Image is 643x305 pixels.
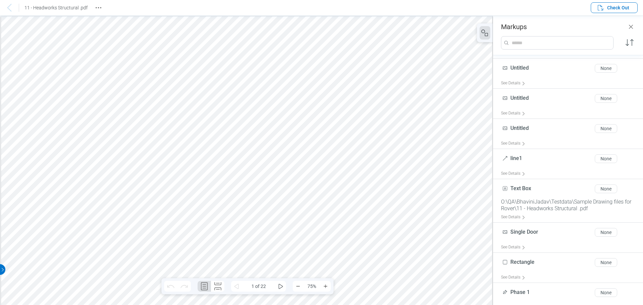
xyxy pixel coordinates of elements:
button: None [595,228,617,237]
div: See Details [501,108,528,119]
div: See Details [501,138,528,149]
button: None [595,258,617,267]
div: None [600,126,612,131]
div: See Details [501,168,528,179]
button: Continuous Page Layout [211,281,224,292]
button: close [627,23,635,31]
div: See Details [501,272,528,283]
div: None [600,66,612,71]
button: Check Out [591,2,638,13]
div: None [600,156,612,161]
div: None [600,260,612,265]
button: None [595,64,617,73]
button: Revision History [93,2,104,13]
span: Rectangle [510,259,534,265]
span: Untitled [510,65,529,71]
button: None [595,154,617,163]
span: 1 of 22 [242,281,275,292]
span: Untitled [510,125,529,131]
span: line1 [510,155,522,161]
div: See Details [501,242,528,252]
span: 11 - Headworks Structural .pdf [24,5,88,10]
button: Redo [177,281,191,292]
button: None [595,94,617,103]
div: None [600,230,612,235]
span: Check Out [607,4,629,11]
button: Undo [164,281,177,292]
button: None [595,288,617,297]
div: None [600,96,612,101]
button: some [275,281,286,292]
button: None [595,124,617,133]
div: O:\QA\BhaviniJadav\Testdata\Sample Drawing files for Rover\11 - Headworks Structural .pdf [501,199,640,212]
div: See Details [501,78,528,88]
span: Text Box [510,185,531,192]
div: None [600,290,612,295]
div: See Details [501,212,528,222]
button: Single Page Layout [198,281,211,292]
span: Phase 1 [510,289,530,295]
button: Zoom Out [293,281,303,292]
span: Single Door [510,229,538,235]
button: None [595,184,617,193]
h3: Markups [501,23,527,31]
button: Zoom In [320,281,331,292]
span: 75% [303,281,320,292]
span: Untitled [510,95,529,101]
div: None [600,186,612,192]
